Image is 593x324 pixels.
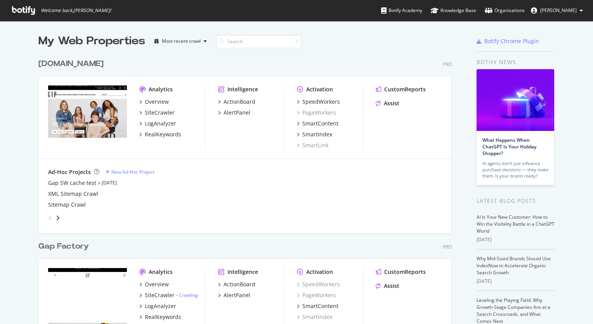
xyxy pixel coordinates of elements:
div: Analytics [149,268,173,276]
a: Assist [376,282,399,290]
div: Pro [443,244,452,250]
a: RealKeywords [139,131,181,138]
a: CustomReports [376,85,426,93]
button: Most recent crawl [151,35,210,47]
a: Gap Factory [38,241,92,252]
a: SiteCrawler [139,109,175,117]
a: SmartLink [297,141,328,149]
div: Intelligence [227,85,258,93]
a: Overview [139,280,169,288]
div: Activation [306,85,333,93]
div: Ad-Hoc Projects [48,168,91,176]
a: Why Mid-Sized Brands Should Use IndexNow to Accelerate Organic Search Growth [477,255,551,276]
a: SpeedWorkers [297,98,340,106]
div: SpeedWorkers [302,98,340,106]
input: Search [216,35,302,48]
img: What Happens When ChatGPT Is Your Holiday Shopper? [477,69,554,131]
div: AlertPanel [224,109,250,117]
a: RealKeywords [139,313,181,321]
a: CustomReports [376,268,426,276]
a: ActionBoard [218,280,255,288]
div: Organizations [485,7,525,14]
div: ActionBoard [224,280,255,288]
div: Analytics [149,85,173,93]
div: [DATE] [477,278,555,285]
a: [DATE] [102,179,117,186]
div: Overview [145,98,169,106]
a: Assist [376,99,399,107]
div: SmartIndex [302,131,332,138]
div: Pro [443,61,452,68]
a: What Happens When ChatGPT Is Your Holiday Shopper? [482,137,536,157]
div: CustomReports [384,268,426,276]
div: Botify news [477,58,555,66]
div: Activation [306,268,333,276]
a: [DOMAIN_NAME] [38,58,107,70]
div: SmartContent [302,302,338,310]
div: CustomReports [384,85,426,93]
div: RealKeywords [145,313,181,321]
a: AI Is Your New Customer: How to Win the Visibility Battle in a ChatGPT World [477,214,555,234]
a: Overview [139,98,169,106]
a: SmartIndex [297,131,332,138]
div: Most recent crawl [162,39,201,44]
div: ActionBoard [224,98,255,106]
a: LogAnalyzer [139,302,176,310]
span: Greg M [540,7,577,14]
a: LogAnalyzer [139,120,176,127]
a: SmartContent [297,120,338,127]
a: New Ad-Hoc Project [106,169,154,175]
div: SiteCrawler [145,109,175,117]
span: Welcome back, [PERSON_NAME] ! [41,7,111,14]
a: XML Sitemap Crawl [48,190,98,198]
div: Intelligence [227,268,258,276]
a: Botify Chrome Plugin [477,37,539,45]
div: [DOMAIN_NAME] [38,58,104,70]
div: LogAnalyzer [145,302,176,310]
a: PageWorkers [297,291,336,299]
a: AlertPanel [218,291,250,299]
div: SiteCrawler [145,291,175,299]
a: SiteCrawler- Crawling [139,291,198,299]
div: AI agents don’t just influence purchase decisions — they make them. Is your brand ready? [482,160,548,179]
div: My Web Properties [38,33,145,49]
img: Gap.com [48,85,127,148]
a: ActionBoard [218,98,255,106]
div: angle-left [45,212,55,224]
div: Botify Chrome Plugin [484,37,539,45]
a: SmartContent [297,302,338,310]
div: - [176,292,198,298]
div: Latest Blog Posts [477,197,555,205]
div: Knowledge Base [431,7,476,14]
div: RealKeywords [145,131,181,138]
div: LogAnalyzer [145,120,176,127]
a: Gap SW cache test [48,179,96,187]
div: angle-right [55,214,61,222]
div: Assist [384,99,399,107]
a: SmartIndex [297,313,332,321]
div: AlertPanel [224,291,250,299]
div: [DATE] [477,236,555,243]
div: Gap Factory [38,241,89,252]
a: PageWorkers [297,109,336,117]
a: Crawling [179,292,198,298]
div: Assist [384,282,399,290]
div: Botify Academy [381,7,422,14]
button: [PERSON_NAME] [525,4,589,17]
div: Overview [145,280,169,288]
a: AlertPanel [218,109,250,117]
div: New Ad-Hoc Project [111,169,154,175]
a: Sitemap Crawl [48,201,86,209]
div: SmartContent [302,120,338,127]
a: SpeedWorkers [297,280,340,288]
